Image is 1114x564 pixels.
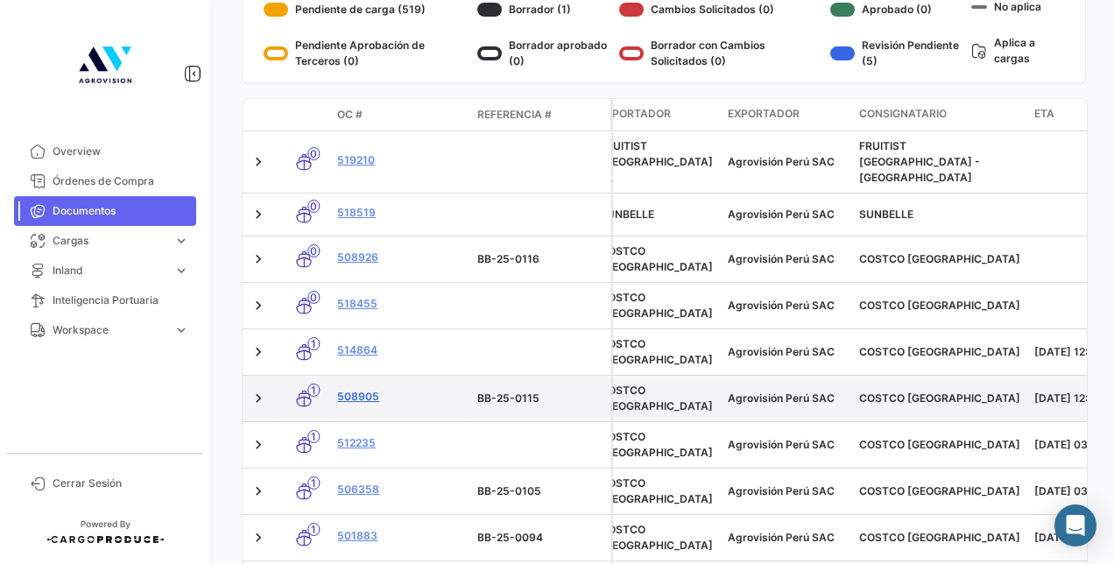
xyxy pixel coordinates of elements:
[250,153,267,171] a: Expand/Collapse Row
[600,522,714,553] div: COSTCO [GEOGRAPHIC_DATA]
[14,166,196,196] a: Órdenes de Compra
[600,207,714,222] div: SUNBELLE
[721,99,852,130] datatable-header-cell: Exportador
[307,244,320,257] span: 0
[307,147,320,160] span: 0
[600,383,714,414] div: COSTCO [GEOGRAPHIC_DATA]
[278,108,330,122] datatable-header-cell: Modo de Transporte
[250,343,267,361] a: Expand/Collapse Row
[859,139,980,184] span: FRUITIST SHANGHAI -CHINA
[53,263,166,278] span: Inland
[250,529,267,546] a: Expand/Collapse Row
[859,484,1020,497] span: COSTCO TAIWAN
[728,437,845,453] div: Agrovisión Perú SAC
[477,38,612,69] div: Borrador aprobado (0)
[337,152,463,168] a: 519210
[337,482,463,497] a: 506358
[477,107,552,123] span: Referencia #
[728,483,845,499] div: Agrovisión Perú SAC
[337,389,463,405] a: 508905
[728,530,845,546] div: Agrovisión Perú SAC
[53,173,189,189] span: Órdenes de Compra
[971,32,1064,69] div: Aplica a cargas
[337,205,463,221] a: 518519
[337,296,463,312] a: 518455
[337,528,463,544] a: 501883
[173,263,189,278] span: expand_more
[477,530,603,546] div: BB-25-0094
[307,291,320,304] span: 0
[600,138,714,186] div: FRUITIST [GEOGRAPHIC_DATA] -[GEOGRAPHIC_DATA]
[337,342,463,358] a: 514864
[470,100,610,130] datatable-header-cell: Referencia #
[250,297,267,314] a: Expand/Collapse Row
[53,233,166,249] span: Cargas
[1054,504,1096,546] div: Abrir Intercom Messenger
[728,106,800,122] span: Exportador
[337,435,463,451] a: 512235
[589,99,721,130] datatable-header-cell: Importador
[600,290,714,321] div: COSTCO [GEOGRAPHIC_DATA]
[307,337,320,350] span: 1
[477,483,603,499] div: BB-25-0105
[250,436,267,454] a: Expand/Collapse Row
[830,38,964,69] div: Revisión Pendiente (5)
[307,430,320,443] span: 1
[264,38,470,69] div: Pendiente Aprobación de Terceros (0)
[728,344,845,360] div: Agrovisión Perú SAC
[859,208,913,221] span: SUNBELLE
[728,298,845,314] div: Agrovisión Perú SAC
[250,390,267,407] a: Expand/Collapse Row
[14,137,196,166] a: Overview
[600,106,671,122] span: Importador
[859,391,1020,405] span: COSTCO TAIWAN
[173,322,189,338] span: expand_more
[330,100,470,130] datatable-header-cell: OC #
[728,207,845,222] div: Agrovisión Perú SAC
[859,438,1020,451] span: COSTCO TAIWAN
[61,21,149,109] img: 4b7f8542-3a82-4138-a362-aafd166d3a59.jpg
[859,345,1020,358] span: COSTCO TAIWAN
[619,38,823,69] div: Borrador con Cambios Solicitados (0)
[173,233,189,249] span: expand_more
[307,200,320,213] span: 0
[337,107,363,123] span: OC #
[600,429,714,461] div: COSTCO [GEOGRAPHIC_DATA]
[337,250,463,265] a: 508926
[14,196,196,226] a: Documentos
[477,251,603,267] div: BB-25-0116
[307,384,320,397] span: 1
[728,391,845,406] div: Agrovisión Perú SAC
[307,476,320,490] span: 1
[852,99,1027,130] datatable-header-cell: Consignatario
[728,154,845,170] div: Agrovisión Perú SAC
[600,243,714,275] div: COSTCO [GEOGRAPHIC_DATA]
[859,252,1020,265] span: COSTCO TAIWAN
[477,391,603,406] div: BB-25-0115
[250,250,267,268] a: Expand/Collapse Row
[53,476,189,491] span: Cerrar Sesión
[859,531,1020,544] span: COSTCO TAIWAN
[859,299,1020,312] span: COSTCO TAIWAN
[53,144,189,159] span: Overview
[53,203,189,219] span: Documentos
[14,286,196,315] a: Inteligencia Portuaria
[600,336,714,368] div: COSTCO [GEOGRAPHIC_DATA]
[307,523,320,536] span: 1
[728,251,845,267] div: Agrovisión Perú SAC
[53,293,189,308] span: Inteligencia Portuaria
[600,476,714,507] div: COSTCO [GEOGRAPHIC_DATA]
[53,322,166,338] span: Workspace
[1034,106,1054,122] span: ETA
[250,206,267,223] a: Expand/Collapse Row
[250,483,267,500] a: Expand/Collapse Row
[859,106,947,122] span: Consignatario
